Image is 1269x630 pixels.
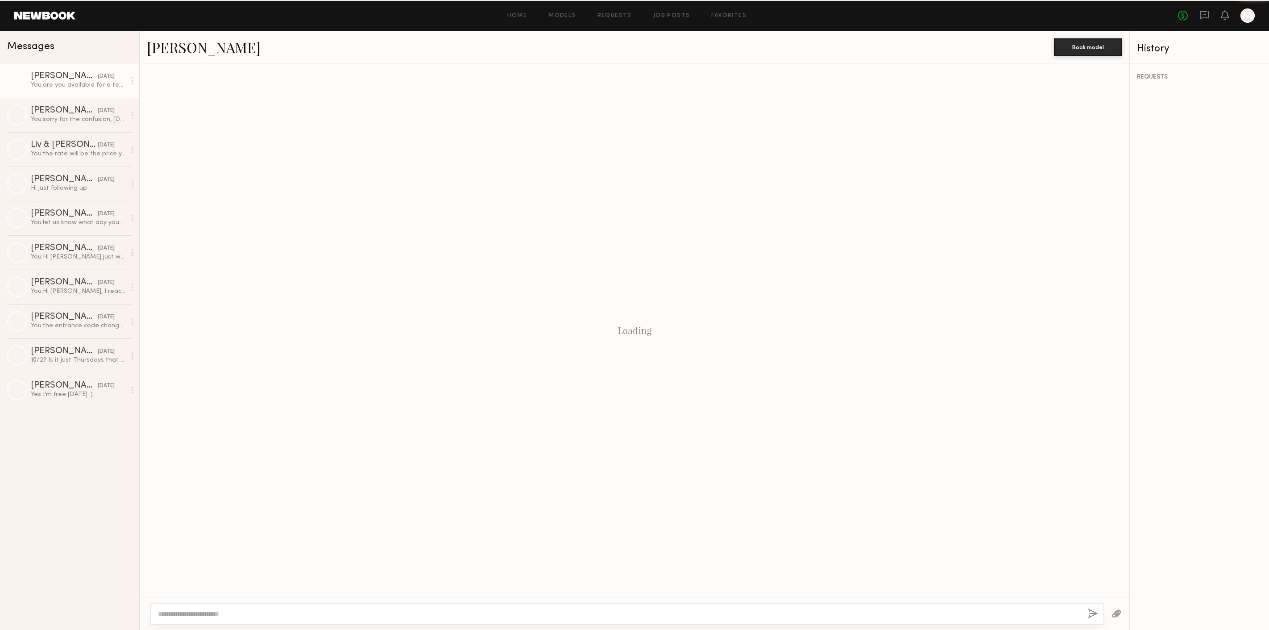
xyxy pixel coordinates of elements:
div: 10/2? Is it just Thursdays that you have available? If so would the 9th or 16th work? [31,356,126,364]
div: [DATE] [98,141,115,150]
a: [PERSON_NAME] [147,38,261,57]
a: Requests [597,13,632,19]
div: [PERSON_NAME] [31,106,98,115]
a: M [1240,8,1255,23]
div: [PERSON_NAME] [31,278,98,287]
div: [PERSON_NAME] [31,347,98,356]
div: [DATE] [98,382,115,390]
div: [DATE] [98,347,115,356]
div: [DATE] [98,210,115,218]
div: [DATE] [98,313,115,321]
div: You: sorry for the confusion, [DATE] 12pm-1pm (1hr) [31,115,126,124]
span: Messages [7,42,54,52]
div: [DATE] [98,244,115,253]
a: Models [548,13,576,19]
div: [PERSON_NAME] [31,72,98,81]
div: REQUESTS [1137,74,1262,80]
a: Book model [1054,43,1122,50]
div: [PERSON_NAME] [31,209,98,218]
div: [PERSON_NAME] [31,313,98,321]
a: Favorites [711,13,746,19]
div: You: are you available for a test shoot on 10/30 for one hr? (12pm-1pm) [31,81,126,89]
div: [PERSON_NAME] [31,381,98,390]
div: [DATE] [98,72,115,81]
a: Home [507,13,527,19]
div: You: Hi [PERSON_NAME], I reached back a month back and just wanted to reach out to you again. [31,287,126,296]
a: Job Posts [653,13,690,19]
button: Book model [1054,38,1122,56]
div: [PERSON_NAME] [31,244,98,253]
div: [DATE] [98,175,115,184]
div: [PERSON_NAME] [31,175,98,184]
div: You: the entrance code changed so please use this 1982# [31,321,126,330]
div: Loading [618,325,651,336]
div: Hi just following up [31,184,126,192]
div: History [1137,44,1262,54]
div: Liv & [PERSON_NAME] [31,141,98,150]
div: [DATE] [98,107,115,115]
div: You: the rate will be the price you have mentioned for that hr [31,150,126,158]
div: Yes I’m free [DATE] :) [31,390,126,399]
div: [DATE] [98,279,115,287]
div: You: let us know what day you will be in LA OCT and we will plan a schedule for you [31,218,126,227]
div: You: Hi [PERSON_NAME] just wanted to follow up back with you! [31,253,126,261]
